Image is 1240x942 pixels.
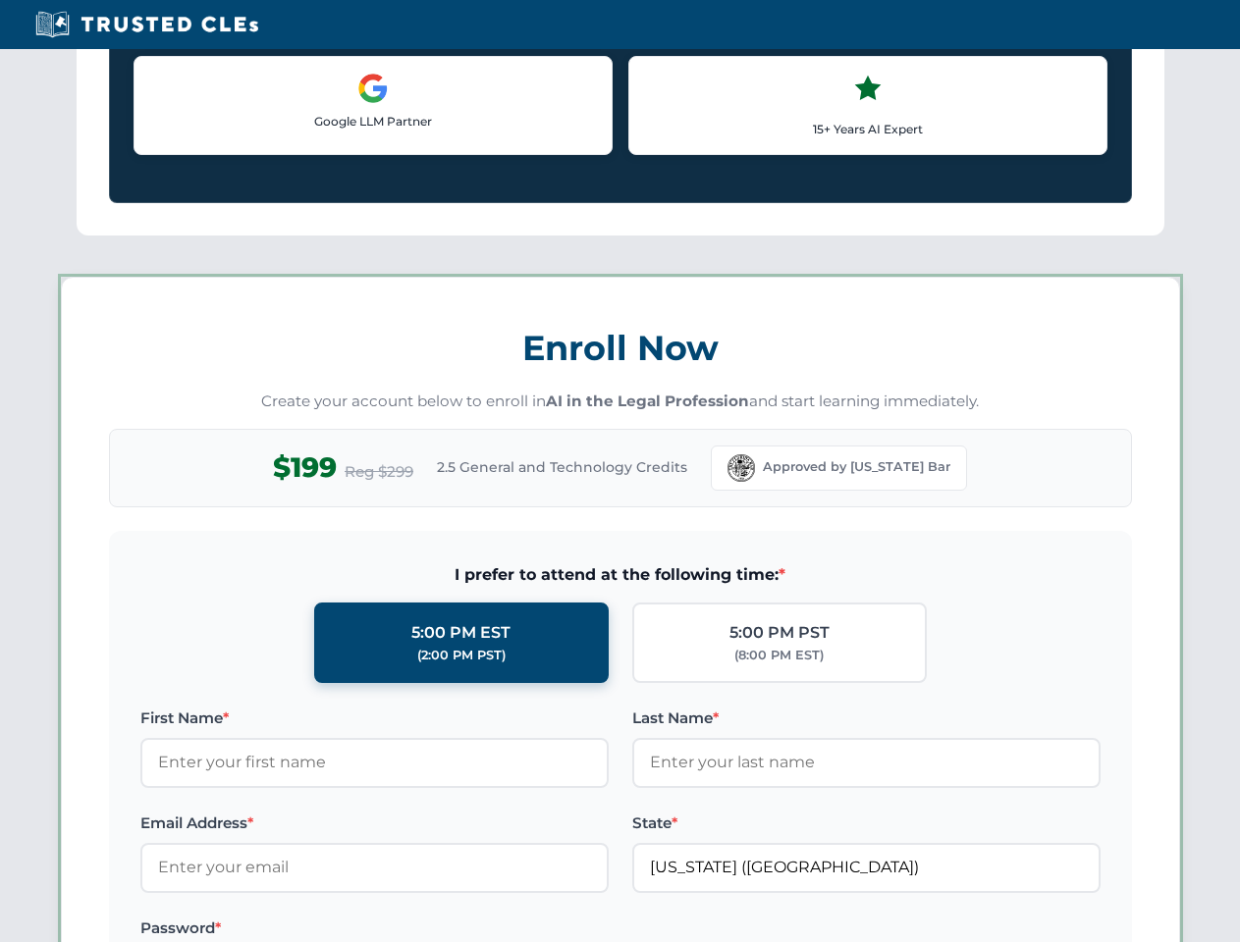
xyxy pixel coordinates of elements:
div: (2:00 PM PST) [417,646,506,665]
label: First Name [140,706,609,730]
span: $199 [273,445,337,490]
p: Create your account below to enroll in and start learning immediately. [109,391,1132,413]
span: Reg $299 [345,460,413,484]
p: Google LLM Partner [150,112,596,131]
div: 5:00 PM EST [411,620,511,646]
input: Enter your last name [632,738,1101,787]
span: Approved by [US_STATE] Bar [763,457,950,477]
input: Enter your email [140,843,609,892]
div: 5:00 PM PST [729,620,830,646]
h3: Enroll Now [109,317,1132,379]
img: Florida Bar [728,454,755,482]
span: I prefer to attend at the following time: [140,562,1101,588]
img: Google [357,73,389,104]
span: 2.5 General and Technology Credits [437,456,687,478]
input: Enter your first name [140,738,609,787]
img: Trusted CLEs [29,10,264,39]
label: Email Address [140,811,609,835]
input: Florida (FL) [632,843,1101,892]
label: Last Name [632,706,1101,730]
label: State [632,811,1101,835]
p: 15+ Years AI Expert [645,120,1091,138]
label: Password [140,916,609,940]
div: (8:00 PM EST) [734,646,824,665]
strong: AI in the Legal Profession [546,392,749,410]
